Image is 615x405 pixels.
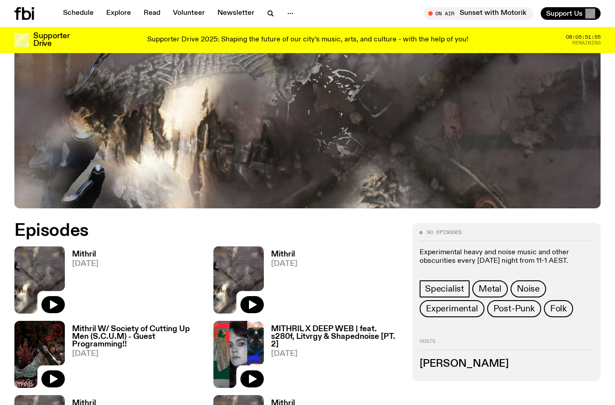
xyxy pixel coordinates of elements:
span: Post-Punk [493,304,535,314]
a: Mithril W/ Society of Cutting Up Men (S.C.U.M) - Guest Programming!![DATE] [65,325,203,388]
a: Mithril[DATE] [65,251,99,313]
h3: Supporter Drive [33,32,69,48]
a: Folk [544,300,573,317]
p: Supporter Drive 2025: Shaping the future of our city’s music, arts, and culture - with the help o... [147,36,468,44]
a: Post-Punk [487,300,541,317]
a: Volunteer [167,7,210,20]
h3: Mithril W/ Society of Cutting Up Men (S.C.U.M) - Guest Programming!! [72,325,203,348]
h2: Episodes [14,223,402,239]
span: Metal [479,284,502,294]
span: Noise [517,284,540,294]
button: On AirSunset with Motorik [424,7,534,20]
img: An abstract artwork in mostly grey, with a textural cross in the centre. There are metallic and d... [14,246,65,313]
h3: [PERSON_NAME] [420,359,593,369]
a: Newsletter [212,7,260,20]
a: Read [138,7,166,20]
h2: Hosts [420,339,593,350]
h3: MITHRIL X DEEP WEB | feat. s280f, Litvrgy & Shapednoise [PT. 2] [271,325,402,348]
a: MITHRIL X DEEP WEB | feat. s280f, Litvrgy & Shapednoise [PT. 2][DATE] [264,325,402,388]
img: An abstract artwork in mostly grey, with a textural cross in the centre. There are metallic and d... [213,246,264,313]
span: Specialist [425,284,464,294]
a: Schedule [58,7,99,20]
a: Explore [101,7,136,20]
button: Support Us [541,7,601,20]
a: Noise [511,280,546,297]
h3: Mithril [72,251,99,258]
span: [DATE] [271,350,402,358]
span: Remaining [572,40,601,45]
a: Metal [472,280,508,297]
h3: Mithril [271,251,298,258]
p: Experimental heavy and noise music and other obscurities every [DATE] night from 11-1 AEST. [420,248,593,265]
a: Experimental [420,300,484,317]
span: 90 episodes [427,230,461,235]
span: Folk [550,304,567,314]
span: [DATE] [271,260,298,268]
span: [DATE] [72,260,99,268]
a: Specialist [420,280,470,297]
span: [DATE] [72,350,203,358]
span: 08:05:51:55 [566,35,601,40]
a: Mithril[DATE] [264,251,298,313]
span: Support Us [546,9,583,18]
span: Experimental [426,304,478,314]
